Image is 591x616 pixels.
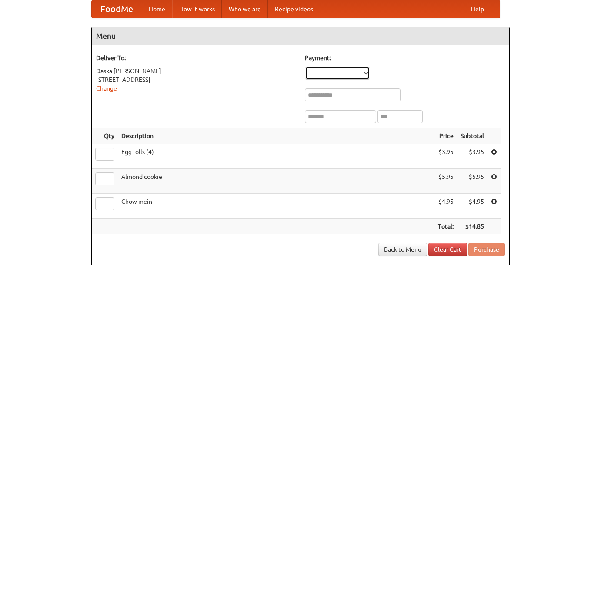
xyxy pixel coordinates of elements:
h5: Payment: [305,54,505,62]
td: $5.95 [457,169,487,194]
th: Description [118,128,434,144]
td: $4.95 [457,194,487,219]
a: How it works [172,0,222,18]
a: Help [464,0,491,18]
th: Price [434,128,457,144]
a: Back to Menu [378,243,427,256]
h4: Menu [92,27,509,45]
td: $3.95 [457,144,487,169]
h5: Deliver To: [96,54,296,62]
a: Home [142,0,172,18]
a: Clear Cart [428,243,467,256]
td: Chow mein [118,194,434,219]
td: $3.95 [434,144,457,169]
td: Egg rolls (4) [118,144,434,169]
div: [STREET_ADDRESS] [96,75,296,84]
td: Almond cookie [118,169,434,194]
button: Purchase [468,243,505,256]
th: Subtotal [457,128,487,144]
a: Who we are [222,0,268,18]
td: $4.95 [434,194,457,219]
a: FoodMe [92,0,142,18]
a: Recipe videos [268,0,320,18]
td: $5.95 [434,169,457,194]
a: Change [96,85,117,92]
div: Daska [PERSON_NAME] [96,67,296,75]
th: Total: [434,219,457,235]
th: Qty [92,128,118,144]
th: $14.85 [457,219,487,235]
